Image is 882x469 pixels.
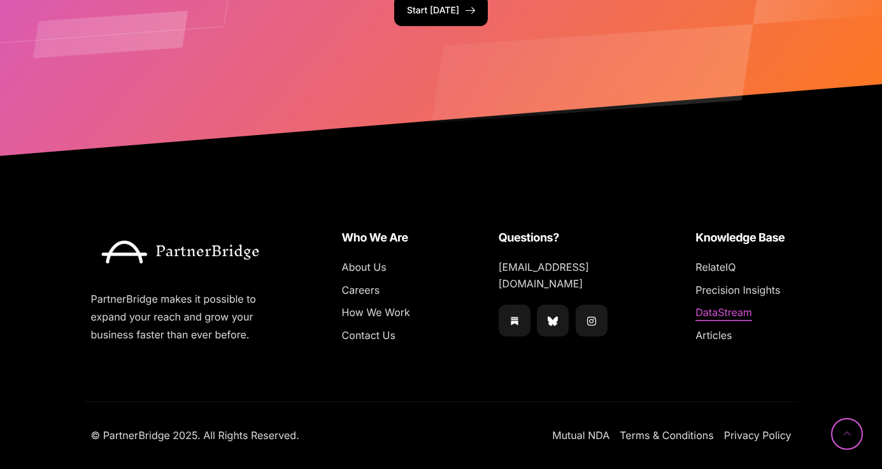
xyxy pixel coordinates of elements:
a: Substack [499,305,530,336]
a: Contact Us [342,328,395,344]
a: Precision Insights [695,282,780,299]
a: [EMAIL_ADDRESS][DOMAIN_NAME] [499,259,635,292]
p: © PartnerBridge 2025. All Rights Reserved. [91,426,502,444]
p: PartnerBridge makes it possible to expand your reach and grow your business faster than ever before. [91,290,266,343]
a: Careers [342,282,380,299]
a: Mutual NDA [552,428,609,444]
a: Instagram [576,305,608,336]
h5: Who We Are [342,230,437,247]
h5: Knowledge Base [695,230,791,247]
a: How We Work [342,305,410,321]
a: DataStream [695,305,752,321]
a: Articles [695,328,732,344]
a: About Us [342,259,387,276]
a: RelateIQ [695,259,736,276]
a: Privacy Policy [724,428,792,444]
a: Terms & Conditions [620,428,713,444]
h5: Questions? [499,230,635,247]
span: Start [DATE] [407,6,459,15]
a: Bluesky [537,305,569,336]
